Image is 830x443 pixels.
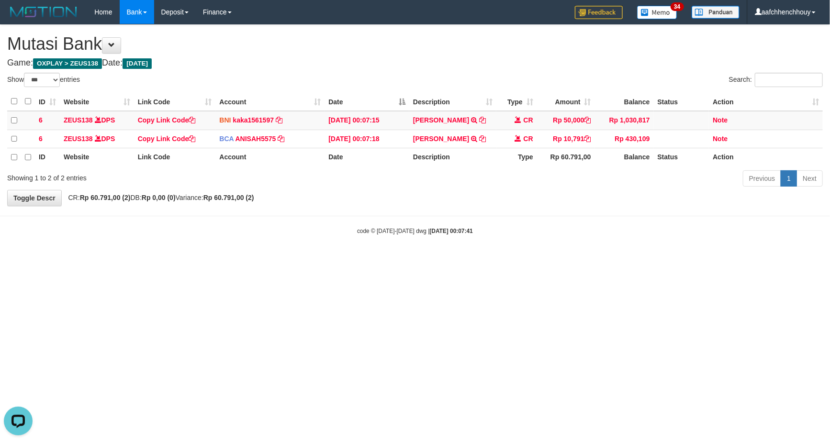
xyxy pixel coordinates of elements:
[278,135,284,143] a: Copy ANISAH5575 to clipboard
[409,148,496,166] th: Description
[709,148,823,166] th: Action
[413,135,469,143] a: [PERSON_NAME]
[575,6,623,19] img: Feedback.jpg
[276,116,282,124] a: Copy kaka1561597 to clipboard
[80,194,131,201] strong: Rp 60.791,00 (2)
[357,228,473,234] small: code © [DATE]-[DATE] dwg |
[479,116,486,124] a: Copy RIZKY ASHARI to clipboard
[496,92,537,111] th: Type: activate to sort column ascending
[7,58,823,68] h4: Game: Date:
[595,148,654,166] th: Balance
[709,92,823,111] th: Action: activate to sort column ascending
[430,228,473,234] strong: [DATE] 00:07:41
[60,92,134,111] th: Website: activate to sort column ascending
[537,130,595,148] td: Rp 10,791
[60,148,134,166] th: Website
[584,135,591,143] a: Copy Rp 10,791 to clipboard
[219,116,231,124] span: BNI
[4,4,33,33] button: Open LiveChat chat widget
[595,130,654,148] td: Rp 430,109
[134,92,216,111] th: Link Code: activate to sort column ascending
[524,135,533,143] span: CR
[637,6,677,19] img: Button%20Memo.svg
[39,135,43,143] span: 6
[729,73,823,87] label: Search:
[64,116,93,124] a: ZEUS138
[743,170,781,187] a: Previous
[24,73,60,87] select: Showentries
[671,2,684,11] span: 34
[142,194,176,201] strong: Rp 0,00 (0)
[138,135,196,143] a: Copy Link Code
[215,92,325,111] th: Account: activate to sort column ascending
[60,111,134,130] td: DPS
[584,116,591,124] a: Copy Rp 50,000 to clipboard
[413,116,469,124] a: [PERSON_NAME]
[35,92,60,111] th: ID: activate to sort column ascending
[755,73,823,87] input: Search:
[537,92,595,111] th: Amount: activate to sort column ascending
[35,148,60,166] th: ID
[138,116,196,124] a: Copy Link Code
[60,130,134,148] td: DPS
[654,92,709,111] th: Status
[796,170,823,187] a: Next
[409,92,496,111] th: Description: activate to sort column ascending
[537,148,595,166] th: Rp 60.791,00
[134,148,216,166] th: Link Code
[479,135,486,143] a: Copy ARIFS EFENDI to clipboard
[595,111,654,130] td: Rp 1,030,817
[595,92,654,111] th: Balance
[325,111,409,130] td: [DATE] 00:07:15
[7,5,80,19] img: MOTION_logo.png
[7,73,80,87] label: Show entries
[203,194,254,201] strong: Rp 60.791,00 (2)
[325,148,409,166] th: Date
[33,58,102,69] span: OXPLAY > ZEUS138
[236,135,276,143] a: ANISAH5575
[215,148,325,166] th: Account
[7,169,339,183] div: Showing 1 to 2 of 2 entries
[654,148,709,166] th: Status
[64,135,93,143] a: ZEUS138
[537,111,595,130] td: Rp 50,000
[781,170,797,187] a: 1
[496,148,537,166] th: Type
[219,135,234,143] span: BCA
[64,194,254,201] span: CR: DB: Variance:
[692,6,740,19] img: panduan.png
[325,130,409,148] td: [DATE] 00:07:18
[325,92,409,111] th: Date: activate to sort column descending
[524,116,533,124] span: CR
[233,116,274,124] a: kaka1561597
[713,135,728,143] a: Note
[7,34,823,54] h1: Mutasi Bank
[123,58,152,69] span: [DATE]
[7,190,62,206] a: Toggle Descr
[713,116,728,124] a: Note
[39,116,43,124] span: 6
